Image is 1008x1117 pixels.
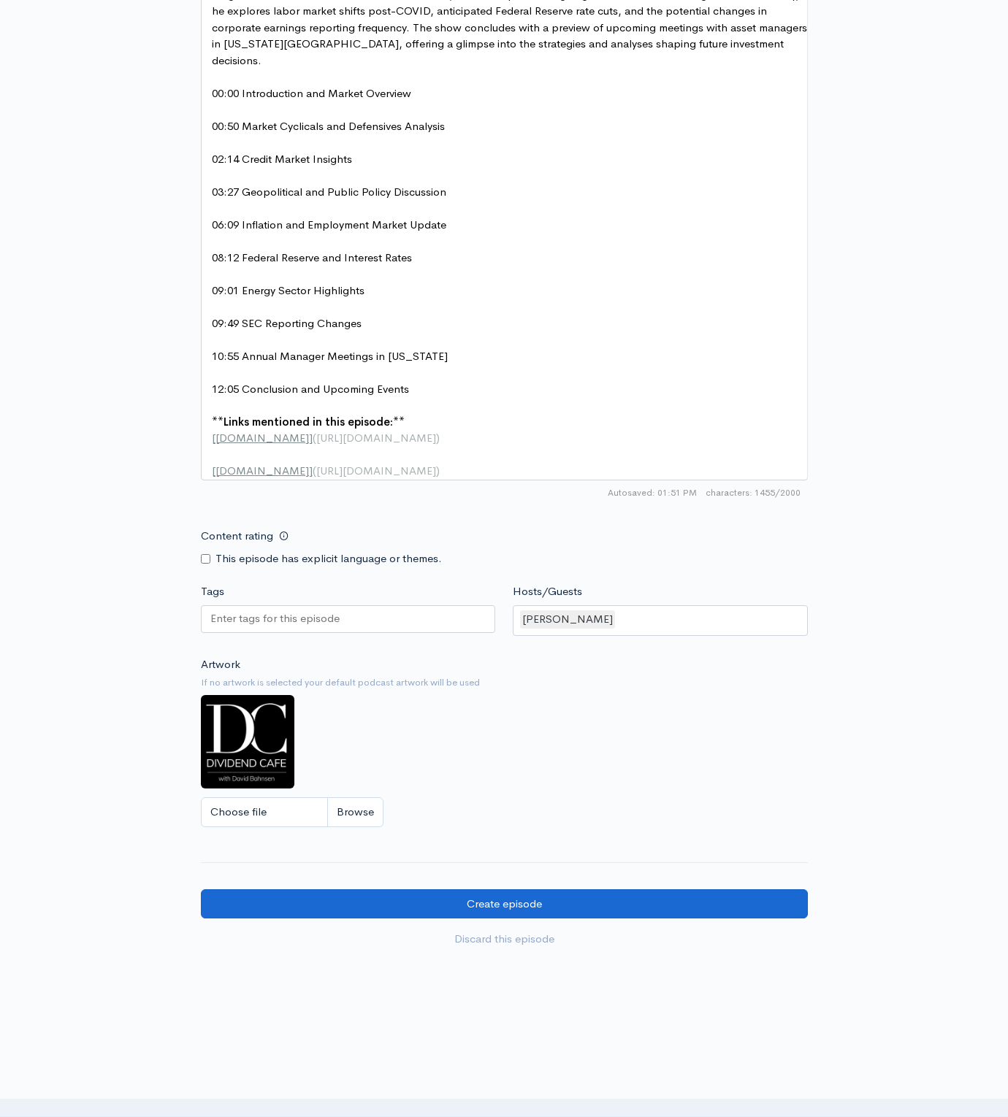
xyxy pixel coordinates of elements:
input: Enter tags for this episode [210,610,342,627]
span: ] [309,464,313,477]
label: Tags [201,583,224,600]
span: 02:14 Credit Market Insights [212,152,352,166]
span: 08:12 Federal Reserve and Interest Rates [212,250,412,264]
span: 09:01 Energy Sector Highlights [212,283,364,297]
span: 1455/2000 [706,486,801,499]
span: ( [313,464,316,477]
span: 10:55 Annual Manager Meetings in [US_STATE] [212,349,448,363]
a: Discard this episode [201,924,808,954]
span: [ [212,431,215,445]
span: 03:27 Geopolitical and Public Policy Discussion [212,185,446,199]
span: 00:50 Market Cyclicals and Defensives Analysis [212,119,445,133]
span: Autosaved: 01:51 PM [608,486,697,499]
input: Create episode [201,889,808,919]
span: ) [436,464,440,477]
label: Hosts/Guests [513,583,582,600]
span: [ [212,464,215,477]
label: This episode has explicit language or themes. [215,550,442,567]
span: 09:49 SEC Reporting Changes [212,316,362,330]
label: Content rating [201,521,273,551]
span: 12:05 Conclusion and Upcoming Events [212,382,409,396]
span: [URL][DOMAIN_NAME] [316,431,436,445]
span: ] [309,431,313,445]
small: If no artwork is selected your default podcast artwork will be used [201,675,808,690]
span: ( [313,431,316,445]
div: [PERSON_NAME] [520,610,615,629]
span: 06:09 Inflation and Employment Market Update [212,218,446,231]
span: ) [436,431,440,445]
span: [DOMAIN_NAME] [215,464,309,477]
span: [URL][DOMAIN_NAME] [316,464,436,477]
span: Links mentioned in this episode: [224,415,393,429]
span: 00:00 Introduction and Market Overview [212,86,411,100]
span: [DOMAIN_NAME] [215,431,309,445]
label: Artwork [201,656,240,673]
